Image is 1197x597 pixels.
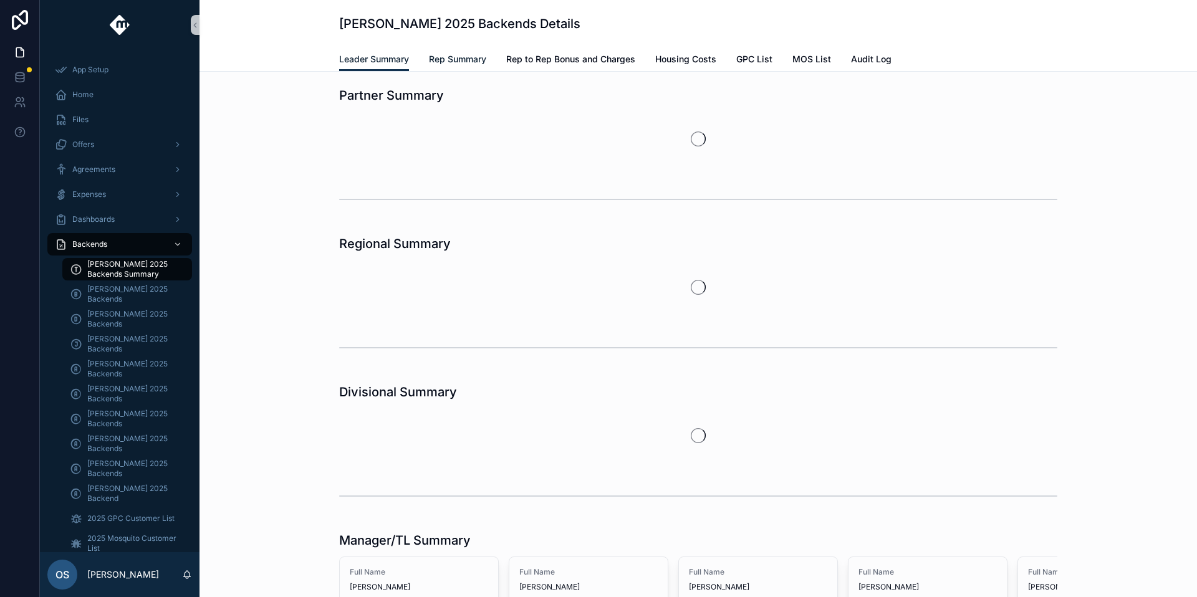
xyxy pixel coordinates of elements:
[429,48,486,73] a: Rep Summary
[72,239,107,249] span: Backends
[851,48,892,73] a: Audit Log
[506,53,635,65] span: Rep to Rep Bonus and Charges
[72,140,94,150] span: Offers
[87,459,180,479] span: [PERSON_NAME] 2025 Backends
[62,308,192,330] a: [PERSON_NAME] 2025 Backends
[87,568,159,581] p: [PERSON_NAME]
[736,48,772,73] a: GPC List
[339,235,451,252] h1: Regional Summary
[339,87,444,104] h1: Partner Summary
[87,284,180,304] span: [PERSON_NAME] 2025 Backends
[1028,582,1166,592] span: [PERSON_NAME]
[62,432,192,455] a: [PERSON_NAME] 2025 Backends
[655,53,716,65] span: Housing Costs
[72,189,106,199] span: Expenses
[55,567,69,582] span: OS
[87,259,180,279] span: [PERSON_NAME] 2025 Backends Summary
[72,115,89,125] span: Files
[519,567,658,577] span: Full Name
[1028,567,1166,577] span: Full Name
[429,53,486,65] span: Rep Summary
[47,158,192,181] a: Agreements
[87,409,180,429] span: [PERSON_NAME] 2025 Backends
[506,48,635,73] a: Rep to Rep Bonus and Charges
[72,90,94,100] span: Home
[87,384,180,404] span: [PERSON_NAME] 2025 Backends
[72,214,115,224] span: Dashboards
[110,15,130,35] img: App logo
[350,582,488,592] span: [PERSON_NAME]
[339,532,471,549] h1: Manager/TL Summary
[62,333,192,355] a: [PERSON_NAME] 2025 Backends
[47,183,192,206] a: Expenses
[655,48,716,73] a: Housing Costs
[736,53,772,65] span: GPC List
[62,532,192,555] a: 2025 Mosquito Customer List
[62,358,192,380] a: [PERSON_NAME] 2025 Backends
[792,53,831,65] span: MOS List
[87,533,180,553] span: 2025 Mosquito Customer List
[47,233,192,256] a: Backends
[62,408,192,430] a: [PERSON_NAME] 2025 Backends
[62,258,192,280] a: [PERSON_NAME] 2025 Backends Summary
[47,208,192,231] a: Dashboards
[689,567,827,577] span: Full Name
[62,383,192,405] a: [PERSON_NAME] 2025 Backends
[87,513,175,523] span: 2025 GPC Customer List
[858,567,997,577] span: Full Name
[339,383,457,401] h1: Divisional Summary
[87,484,180,504] span: [PERSON_NAME] 2025 Backend
[72,65,108,75] span: App Setup
[87,334,180,354] span: [PERSON_NAME] 2025 Backends
[87,434,180,454] span: [PERSON_NAME] 2025 Backends
[689,582,827,592] span: [PERSON_NAME]
[339,48,409,72] a: Leader Summary
[858,582,997,592] span: [PERSON_NAME]
[350,567,488,577] span: Full Name
[851,53,892,65] span: Audit Log
[47,84,192,106] a: Home
[339,53,409,65] span: Leader Summary
[62,507,192,530] a: 2025 GPC Customer List
[519,582,658,592] span: [PERSON_NAME]
[62,457,192,480] a: [PERSON_NAME] 2025 Backends
[87,309,180,329] span: [PERSON_NAME] 2025 Backends
[40,50,199,552] div: scrollable content
[339,15,580,32] h1: [PERSON_NAME] 2025 Backends Details
[47,59,192,81] a: App Setup
[62,283,192,305] a: [PERSON_NAME] 2025 Backends
[62,482,192,505] a: [PERSON_NAME] 2025 Backend
[72,165,115,174] span: Agreements
[47,133,192,156] a: Offers
[87,359,180,379] span: [PERSON_NAME] 2025 Backends
[47,108,192,131] a: Files
[792,48,831,73] a: MOS List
